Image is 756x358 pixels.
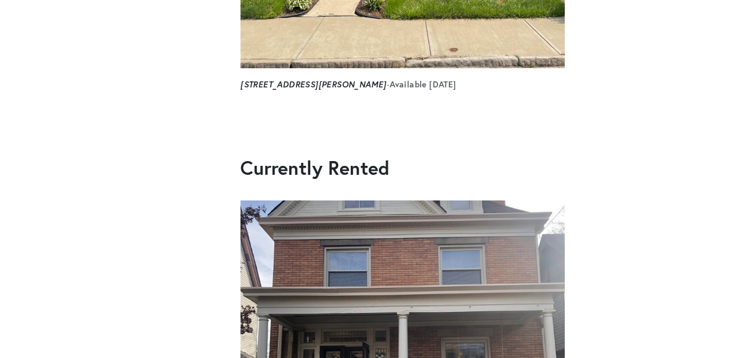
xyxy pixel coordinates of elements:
em: [STREET_ADDRESS][PERSON_NAME] [240,78,387,90]
a: [STREET_ADDRESS][PERSON_NAME]- [240,79,390,90]
strong: Currently Rented [240,155,390,180]
strong: Available [DATE] [390,79,456,90]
